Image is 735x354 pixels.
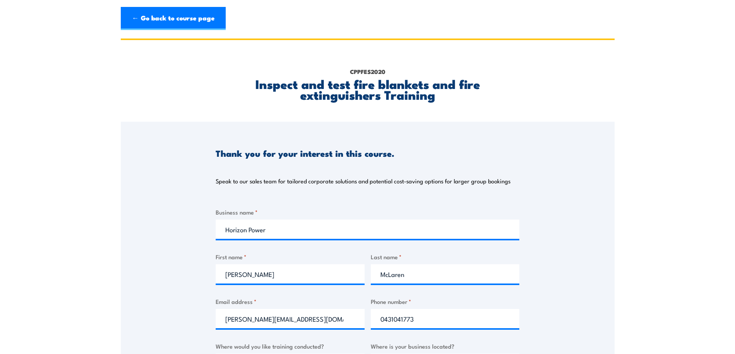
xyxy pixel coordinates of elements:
[216,177,510,185] p: Speak to our sales team for tailored corporate solutions and potential cost-saving options for la...
[371,252,520,261] label: Last name
[216,149,394,158] h3: Thank you for your interest in this course.
[216,297,365,306] label: Email address
[216,78,519,100] h2: Inspect and test fire blankets and fire extinguishers Training
[371,342,520,351] label: Where is your business located?
[216,67,519,76] p: CPPFES2020
[216,208,519,216] label: Business name
[216,342,365,351] label: Where would you like training conducted?
[371,297,520,306] label: Phone number
[216,252,365,261] label: First name
[121,7,226,30] a: ← Go back to course page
